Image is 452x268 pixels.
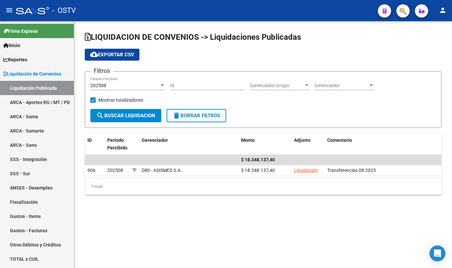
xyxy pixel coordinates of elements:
datatable-header-cell: Monto [238,133,291,162]
mat-icon: search [96,112,104,120]
a: Liquidación [294,168,318,173]
span: Monto [241,137,255,143]
button: Borrar Filtros [167,109,226,122]
span: Borrar Filtros [173,113,220,119]
span: LIQUIDACION DE CONVENIOS -> Liquidaciones Publicadas [85,32,301,42]
mat-icon: delete [173,112,180,120]
span: Gerenciador [315,83,368,88]
mat-icon: menu [5,6,13,14]
button: Buscar Liquidacion [90,109,161,122]
span: Transferencias 08-2025 [327,168,376,173]
span: Firma Express [3,27,38,35]
span: Inicio [3,42,20,49]
mat-icon: cloud_download [90,50,98,58]
span: Buscar Liquidacion [96,113,155,119]
span: D80 - ASISMED S.A. [142,168,182,173]
span: $ 18.348.137,40 [241,157,275,162]
span: Exportar CSV [90,52,134,58]
h3: Filtros [90,66,113,76]
button: Exportar CSV [85,49,139,61]
span: 202508 [90,83,106,88]
datatable-header-cell: Gerenciador [139,133,238,162]
span: 906 [87,168,95,173]
span: - OSTV [52,3,76,18]
span: 202508 [107,168,123,173]
datatable-header-cell: Adjunto [291,133,325,162]
span: Adjunto [294,137,311,143]
span: Gerenciador [142,137,168,143]
span: Comentario [327,137,352,143]
div: Open Intercom Messenger [429,245,445,261]
datatable-header-cell: Comentario [325,133,441,162]
span: Mostrar totalizadores [98,96,143,104]
datatable-header-cell: Período Percibido [105,133,129,162]
span: Reportes [3,56,27,63]
div: $ 18.348.137,40 [241,167,289,174]
div: 1 total [85,178,441,195]
span: Período Percibido [107,137,127,150]
span: Liquidación de Convenios [3,70,61,78]
span: ID [87,137,92,143]
mat-icon: person [439,6,447,14]
span: Gerenciador Grupo [250,83,304,88]
datatable-header-cell: ID [85,133,105,162]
